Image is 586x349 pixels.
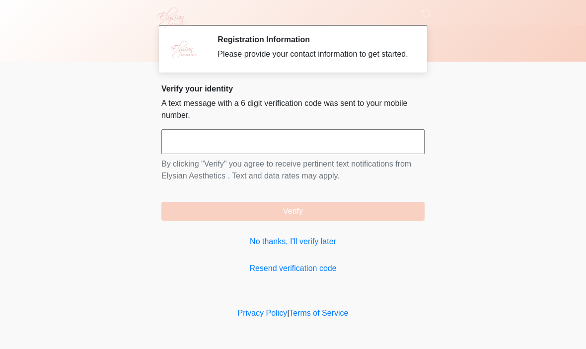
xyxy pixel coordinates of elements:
[151,7,193,28] img: Elysian Aesthetics Logo
[161,84,425,93] h2: Verify your identity
[287,309,289,317] a: |
[161,97,425,121] p: A text message with a 6 digit verification code was sent to your mobile number.
[161,262,425,274] a: Resend verification code
[218,48,410,60] div: Please provide your contact information to get started.
[218,35,410,44] h2: Registration Information
[289,309,348,317] a: Terms of Service
[238,309,288,317] a: Privacy Policy
[161,202,425,221] button: Verify
[161,158,425,182] p: By clicking "Verify" you agree to receive pertinent text notifications from Elysian Aesthetics . ...
[169,35,199,65] img: Agent Avatar
[161,236,425,248] a: No thanks, I'll verify later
